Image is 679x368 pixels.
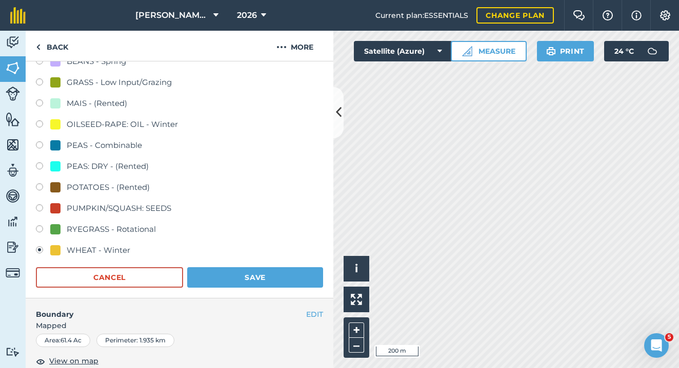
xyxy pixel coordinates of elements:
[344,256,369,282] button: i
[36,267,183,288] button: Cancel
[237,9,257,21] span: 2026
[187,267,323,288] button: Save
[462,46,472,56] img: Ruler icon
[6,137,20,153] img: svg+xml;base64,PHN2ZyB4bWxucz0iaHR0cDovL3d3dy53My5vcmcvMjAwMC9zdmciIHdpZHRoPSI1NiIgaGVpZ2h0PSI2MC...
[6,266,20,280] img: svg+xml;base64,PD94bWwgdmVyc2lvbj0iMS4wIiBlbmNvZGluZz0idXRmLTgiPz4KPCEtLSBHZW5lcmF0b3I6IEFkb2JlIE...
[6,112,20,127] img: svg+xml;base64,PHN2ZyB4bWxucz0iaHR0cDovL3d3dy53My5vcmcvMjAwMC9zdmciIHdpZHRoPSI1NiIgaGVpZ2h0PSI2MC...
[349,338,364,353] button: –
[354,41,452,61] button: Satellite (Azure)
[67,76,172,89] div: GRASS - Low Input/Grazing
[49,355,98,366] span: View on map
[36,355,98,367] button: View on map
[659,10,671,20] img: A cog icon
[375,10,468,21] span: Current plan : ESSENTIALS
[67,202,171,214] div: PUMPKIN/SQUASH: SEEDS
[546,45,556,57] img: svg+xml;base64,PHN2ZyB4bWxucz0iaHR0cDovL3d3dy53My5vcmcvMjAwMC9zdmciIHdpZHRoPSIxOSIgaGVpZ2h0PSIyNC...
[573,10,585,20] img: Two speech bubbles overlapping with the left bubble in the forefront
[642,41,663,61] img: svg+xml;base64,PD94bWwgdmVyc2lvbj0iMS4wIiBlbmNvZGluZz0idXRmLTgiPz4KPCEtLSBHZW5lcmF0b3I6IEFkb2JlIE...
[26,298,306,320] h4: Boundary
[602,10,614,20] img: A question mark icon
[6,163,20,178] img: svg+xml;base64,PD94bWwgdmVyc2lvbj0iMS4wIiBlbmNvZGluZz0idXRmLTgiPz4KPCEtLSBHZW5lcmF0b3I6IEFkb2JlIE...
[6,35,20,50] img: svg+xml;base64,PD94bWwgdmVyc2lvbj0iMS4wIiBlbmNvZGluZz0idXRmLTgiPz4KPCEtLSBHZW5lcmF0b3I6IEFkb2JlIE...
[6,214,20,229] img: svg+xml;base64,PD94bWwgdmVyc2lvbj0iMS4wIiBlbmNvZGluZz0idXRmLTgiPz4KPCEtLSBHZW5lcmF0b3I6IEFkb2JlIE...
[614,41,634,61] span: 24 ° C
[135,9,209,21] span: [PERSON_NAME] Farm Partnership
[6,188,20,204] img: svg+xml;base64,PD94bWwgdmVyc2lvbj0iMS4wIiBlbmNvZGluZz0idXRmLTgiPz4KPCEtLSBHZW5lcmF0b3I6IEFkb2JlIE...
[644,333,669,358] iframe: Intercom live chat
[10,7,26,24] img: fieldmargin Logo
[96,334,174,347] div: Perimeter : 1.935 km
[26,31,78,61] a: Back
[36,334,90,347] div: Area : 61.4 Ac
[631,9,642,21] img: svg+xml;base64,PHN2ZyB4bWxucz0iaHR0cDovL3d3dy53My5vcmcvMjAwMC9zdmciIHdpZHRoPSIxNyIgaGVpZ2h0PSIxNy...
[604,41,669,61] button: 24 °C
[665,333,673,341] span: 5
[67,160,149,172] div: PEAS: DRY - (Rented)
[67,139,142,151] div: PEAS - Combinable
[451,41,527,61] button: Measure
[67,118,178,131] div: OILSEED-RAPE: OIL - Winter
[6,86,20,101] img: svg+xml;base64,PD94bWwgdmVyc2lvbj0iMS4wIiBlbmNvZGluZz0idXRmLTgiPz4KPCEtLSBHZW5lcmF0b3I6IEFkb2JlIE...
[67,55,126,68] div: BEANS - Spring
[67,244,130,256] div: WHEAT - Winter
[6,240,20,255] img: svg+xml;base64,PD94bWwgdmVyc2lvbj0iMS4wIiBlbmNvZGluZz0idXRmLTgiPz4KPCEtLSBHZW5lcmF0b3I6IEFkb2JlIE...
[355,262,358,275] span: i
[67,223,156,235] div: RYEGRASS - Rotational
[6,60,20,76] img: svg+xml;base64,PHN2ZyB4bWxucz0iaHR0cDovL3d3dy53My5vcmcvMjAwMC9zdmciIHdpZHRoPSI1NiIgaGVpZ2h0PSI2MC...
[276,41,287,53] img: svg+xml;base64,PHN2ZyB4bWxucz0iaHR0cDovL3d3dy53My5vcmcvMjAwMC9zdmciIHdpZHRoPSIyMCIgaGVpZ2h0PSIyNC...
[36,41,41,53] img: svg+xml;base64,PHN2ZyB4bWxucz0iaHR0cDovL3d3dy53My5vcmcvMjAwMC9zdmciIHdpZHRoPSI5IiBoZWlnaHQ9IjI0Ii...
[6,347,20,357] img: svg+xml;base64,PD94bWwgdmVyc2lvbj0iMS4wIiBlbmNvZGluZz0idXRmLTgiPz4KPCEtLSBHZW5lcmF0b3I6IEFkb2JlIE...
[351,294,362,305] img: Four arrows, one pointing top left, one top right, one bottom right and the last bottom left
[67,97,127,110] div: MAIS - (Rented)
[256,31,333,61] button: More
[476,7,554,24] a: Change plan
[26,320,333,331] span: Mapped
[537,41,594,61] button: Print
[306,309,323,320] button: EDIT
[36,355,45,367] img: svg+xml;base64,PHN2ZyB4bWxucz0iaHR0cDovL3d3dy53My5vcmcvMjAwMC9zdmciIHdpZHRoPSIxOCIgaGVpZ2h0PSIyNC...
[349,322,364,338] button: +
[67,181,150,193] div: POTATOES - (Rented)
